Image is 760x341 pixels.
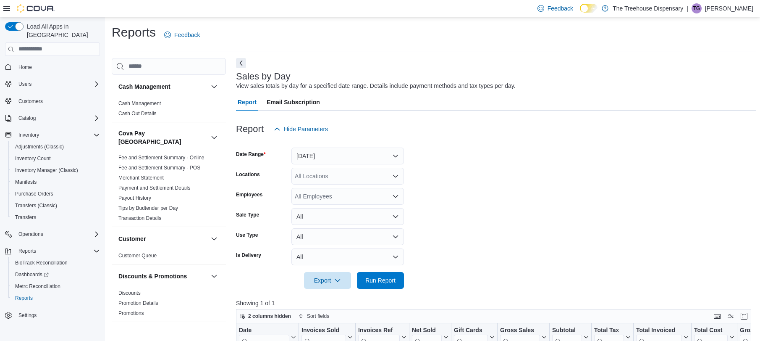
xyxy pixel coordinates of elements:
[12,281,64,291] a: Metrc Reconciliation
[209,82,219,92] button: Cash Management
[118,82,207,91] button: Cash Management
[18,132,39,138] span: Inventory
[248,313,291,320] span: 2 columns hidden
[8,280,103,292] button: Metrc Reconciliation
[613,3,683,13] p: The Treehouse Dispensary
[692,3,702,13] div: Teresa Garcia
[15,130,100,140] span: Inventory
[15,130,42,140] button: Inventory
[118,310,144,317] span: Promotions
[112,288,226,322] div: Discounts & Promotions
[118,175,164,181] a: Merchant Statement
[15,62,100,72] span: Home
[8,200,103,211] button: Transfers (Classic)
[12,177,100,187] span: Manifests
[301,326,346,334] div: Invoices Sold
[705,3,753,13] p: [PERSON_NAME]
[118,185,190,191] span: Payment and Settlement Details
[236,211,259,218] label: Sale Type
[118,290,141,296] span: Discounts
[284,125,328,133] span: Hide Parameters
[636,326,682,334] div: Total Invoiced
[392,193,399,200] button: Open list of options
[15,202,57,209] span: Transfers (Classic)
[118,272,187,280] h3: Discounts & Promotions
[291,248,404,265] button: All
[15,271,49,278] span: Dashboards
[12,153,54,164] a: Inventory Count
[236,171,260,178] label: Locations
[18,115,36,122] span: Catalog
[454,326,488,334] div: Gift Cards
[2,61,103,73] button: Home
[118,272,207,280] button: Discounts & Promotions
[161,26,203,43] a: Feedback
[8,211,103,223] button: Transfers
[118,111,157,116] a: Cash Out Details
[118,195,151,201] a: Payout History
[580,4,598,13] input: Dark Mode
[392,173,399,180] button: Open list of options
[118,300,158,307] span: Promotion Details
[118,252,157,259] span: Customer Queue
[236,71,291,82] h3: Sales by Day
[2,129,103,141] button: Inventory
[15,190,53,197] span: Purchase Orders
[307,313,329,320] span: Sort fields
[726,311,736,321] button: Display options
[118,195,151,201] span: Payout History
[8,292,103,304] button: Reports
[500,326,540,334] div: Gross Sales
[12,142,67,152] a: Adjustments (Classic)
[15,246,39,256] button: Reports
[209,234,219,244] button: Customer
[15,246,100,256] span: Reports
[8,257,103,269] button: BioTrack Reconciliation
[118,205,178,211] a: Tips by Budtender per Day
[18,231,43,238] span: Operations
[112,24,156,41] h1: Reports
[236,299,756,307] p: Showing 1 of 1
[15,62,35,72] a: Home
[12,293,36,303] a: Reports
[174,31,200,39] span: Feedback
[291,148,404,164] button: [DATE]
[2,228,103,240] button: Operations
[118,100,161,107] span: Cash Management
[12,281,100,291] span: Metrc Reconciliation
[15,283,60,290] span: Metrc Reconciliation
[118,215,161,221] a: Transaction Details
[15,167,78,174] span: Inventory Manager (Classic)
[2,78,103,90] button: Users
[118,253,157,259] a: Customer Queue
[712,311,722,321] button: Keyboard shortcuts
[209,329,219,339] button: Finance
[304,272,351,289] button: Export
[15,96,46,106] a: Customers
[12,142,100,152] span: Adjustments (Classic)
[236,82,516,90] div: View sales totals by day for a specified date range. Details include payment methods and tax type...
[112,251,226,264] div: Customer
[15,179,37,185] span: Manifests
[118,129,207,146] h3: Cova Pay [GEOGRAPHIC_DATA]
[2,245,103,257] button: Reports
[15,259,68,266] span: BioTrack Reconciliation
[15,113,100,123] span: Catalog
[12,270,52,280] a: Dashboards
[15,113,39,123] button: Catalog
[357,272,404,289] button: Run Report
[118,100,161,106] a: Cash Management
[12,258,71,268] a: BioTrack Reconciliation
[236,124,264,134] h3: Report
[15,229,47,239] button: Operations
[270,121,331,137] button: Hide Parameters
[236,232,258,238] label: Use Type
[12,201,100,211] span: Transfers (Classic)
[12,153,100,164] span: Inventory Count
[309,272,346,289] span: Export
[2,309,103,321] button: Settings
[239,326,289,334] div: Date
[412,326,442,334] div: Net Sold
